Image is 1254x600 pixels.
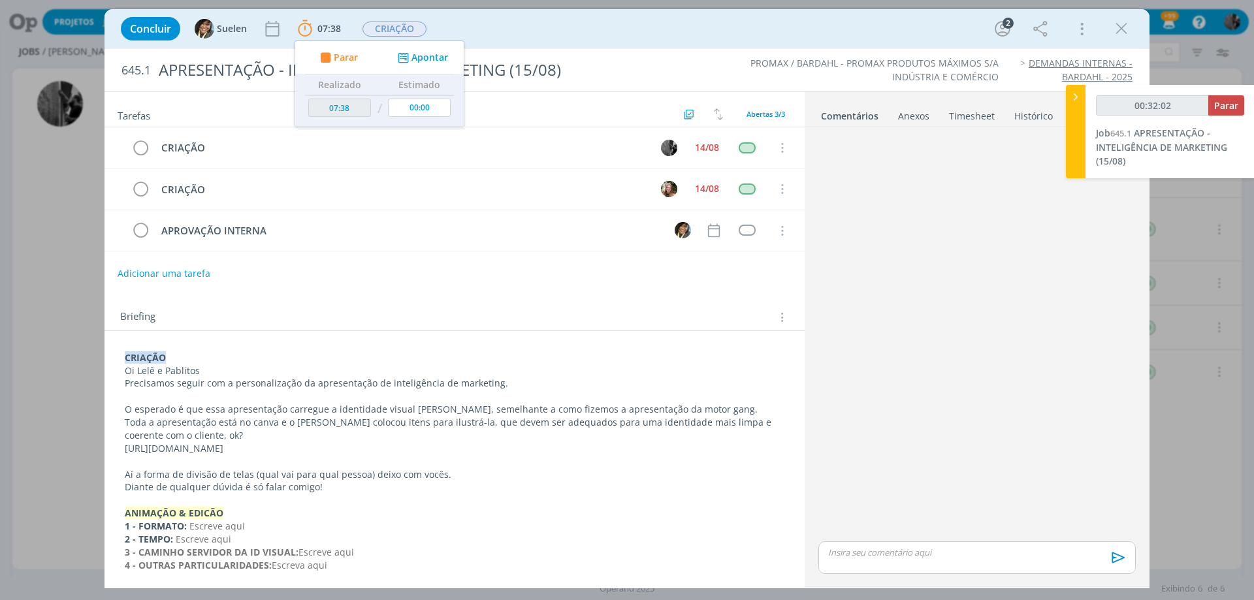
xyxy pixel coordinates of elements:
[362,22,426,37] span: CRIAÇÃO
[153,54,706,86] div: APRESENTAÇÃO - INTELIGÊNCIA DE MARKETING (15/08)
[820,104,879,123] a: Comentários
[272,559,327,571] span: Escreva aqui
[334,53,358,62] span: Parar
[155,140,649,156] div: CRIAÇÃO
[1096,127,1227,167] span: APRESENTAÇÃO - INTELIGÊNCIA DE MARKETING (15/08)
[1096,127,1227,167] a: Job645.1APRESENTAÇÃO - INTELIGÊNCIA DE MARKETING (15/08)
[176,533,231,545] span: Escreve aqui
[125,416,784,442] p: Toda a apresentação está no canva e o [PERSON_NAME] colocou itens para ilustrá-la, que devem ser ...
[695,143,719,152] div: 14/08
[948,104,995,123] a: Timesheet
[125,481,784,494] p: Diante de qualquer dúvida é só falar comigo!
[316,51,358,65] button: Parar
[125,403,784,416] p: O esperado é que essa apresentação carregue a identidade visual [PERSON_NAME], semelhante a como ...
[117,262,211,285] button: Adicionar uma tarefa
[295,40,464,127] ul: 07:38
[661,181,677,197] img: L
[125,468,784,481] p: Aí a forma de divisão de telas (qual vai para qual pessoa) deixo com vocês.
[394,51,449,65] button: Apontar
[104,9,1149,588] div: dialog
[195,19,247,39] button: SSuelen
[121,63,151,78] span: 645.1
[1029,57,1133,82] a: DEMANDAS INTERNAS - BARDAHL - 2025
[217,24,247,33] span: Suelen
[385,74,454,95] th: Estimado
[189,520,245,532] span: Escreve aqui
[661,140,677,156] img: P
[195,19,214,39] img: S
[130,24,171,34] span: Concluir
[898,110,929,123] div: Anexos
[125,546,298,558] strong: 3 - CAMINHO SERVIDOR DA ID VISUAL:
[675,222,691,238] img: S
[1003,18,1014,29] div: 2
[125,377,784,390] p: Precisamos seguir com a personalização da apresentação de inteligência de marketing.
[155,182,649,198] div: CRIAÇÃO
[121,17,180,40] button: Concluir
[118,106,150,122] span: Tarefas
[714,108,723,120] img: arrow-down-up.svg
[362,21,427,37] button: CRIAÇÃO
[1208,95,1244,116] button: Parar
[298,546,354,558] span: Escreve aqui
[125,364,784,377] p: Oi Lelê e Pablitos
[695,184,719,193] div: 14/08
[125,507,223,519] strong: ANIMAÇÃO & EDICÃO
[992,18,1013,39] button: 2
[750,57,999,82] a: PROMAX / BARDAHL - PROMAX PRODUTOS MÁXIMOS S/A INDÚSTRIA E COMÉRCIO
[659,138,679,157] button: P
[1014,104,1053,123] a: Histórico
[155,223,662,239] div: APROVAÇÃO INTERNA
[1110,127,1131,139] span: 645.1
[747,109,785,119] span: Abertas 3/3
[374,95,385,122] td: /
[125,559,272,571] strong: 4 - OUTRAS PARTICULARIDADES:
[673,221,692,240] button: S
[125,442,784,455] p: [URL][DOMAIN_NAME]
[317,22,341,35] span: 07:38
[125,520,187,532] strong: 1 - FORMATO:
[1214,99,1238,112] span: Parar
[125,533,173,545] strong: 2 - TEMPO:
[305,74,374,95] th: Realizado
[659,179,679,198] button: L
[295,18,344,39] button: 07:38
[120,309,155,326] span: Briefing
[125,351,166,364] strong: CRIAÇÃO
